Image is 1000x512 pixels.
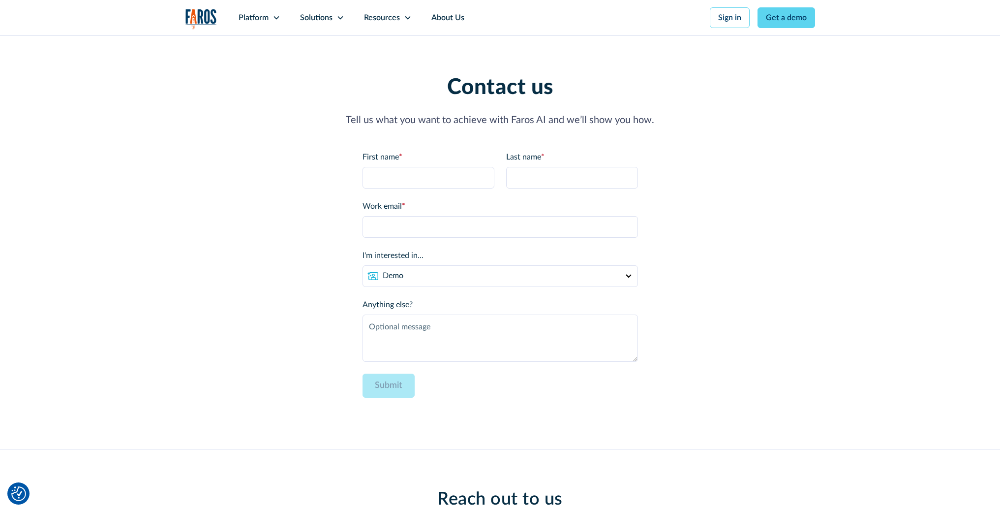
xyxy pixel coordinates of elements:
[185,9,217,29] img: Logo of the analytics and reporting company Faros.
[363,299,638,311] label: Anything else?
[185,113,815,128] p: Tell us what you want to achieve with Faros AI and we’ll show you how.
[239,12,269,24] div: Platform
[264,489,736,510] h2: Reach out to us
[300,12,333,24] div: Solutions
[363,200,638,212] label: Work email
[11,486,26,501] img: Revisit consent button
[506,151,638,163] label: Last name
[363,151,638,410] form: Contact Form
[758,7,815,28] a: Get a demo
[185,75,815,101] h1: Contact us
[710,7,750,28] a: Sign in
[363,151,494,163] label: First name
[185,9,217,29] a: home
[363,250,638,261] label: I'm interested in...
[363,374,415,398] input: Submit
[364,12,400,24] div: Resources
[11,486,26,501] button: Cookie Settings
